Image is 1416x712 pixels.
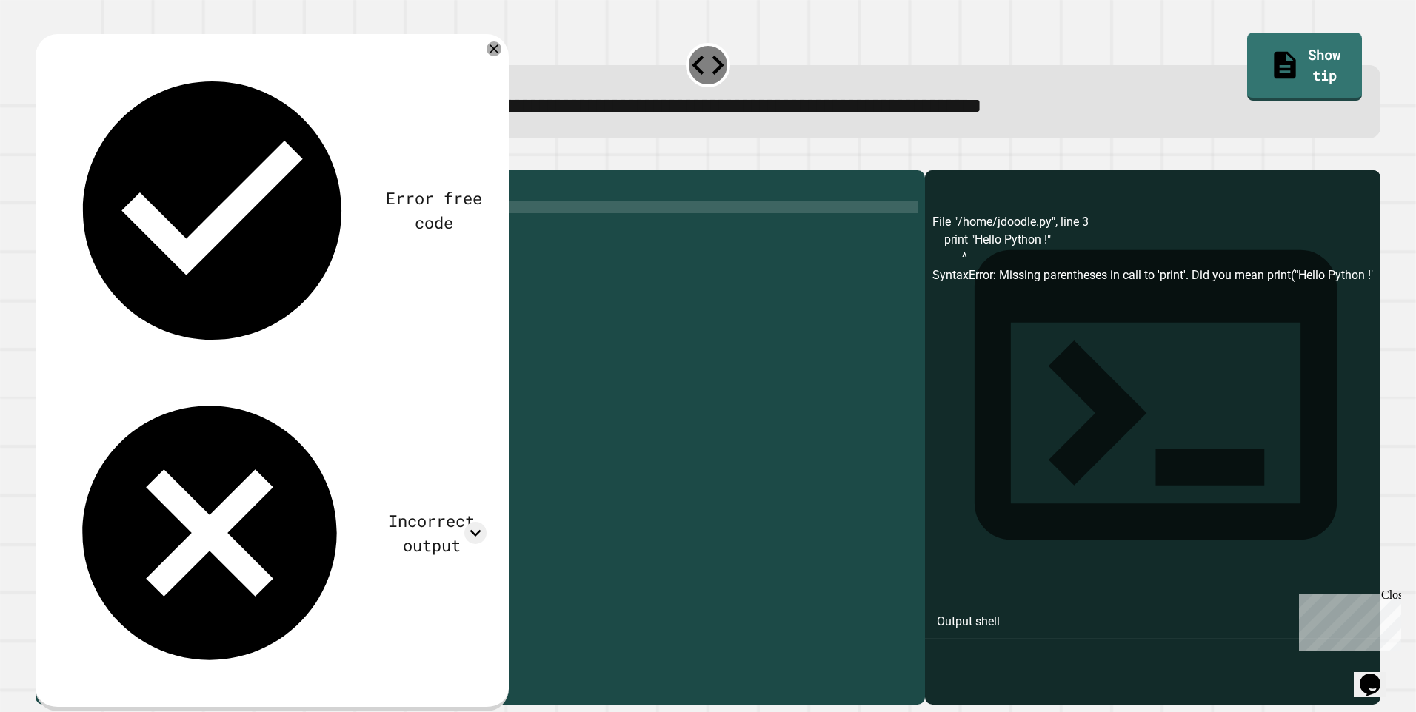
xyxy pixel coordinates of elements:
iframe: chat widget [1293,588,1401,651]
div: Incorrect output [377,508,487,557]
a: Show tip [1247,33,1362,101]
div: Chat with us now!Close [6,6,102,94]
iframe: chat widget [1354,653,1401,697]
div: File "/home/jdoodle.py", line 3 print "Hello Python !" ^ SyntaxError: Missing parentheses in call... [932,213,1373,705]
div: Error free code [382,186,487,235]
